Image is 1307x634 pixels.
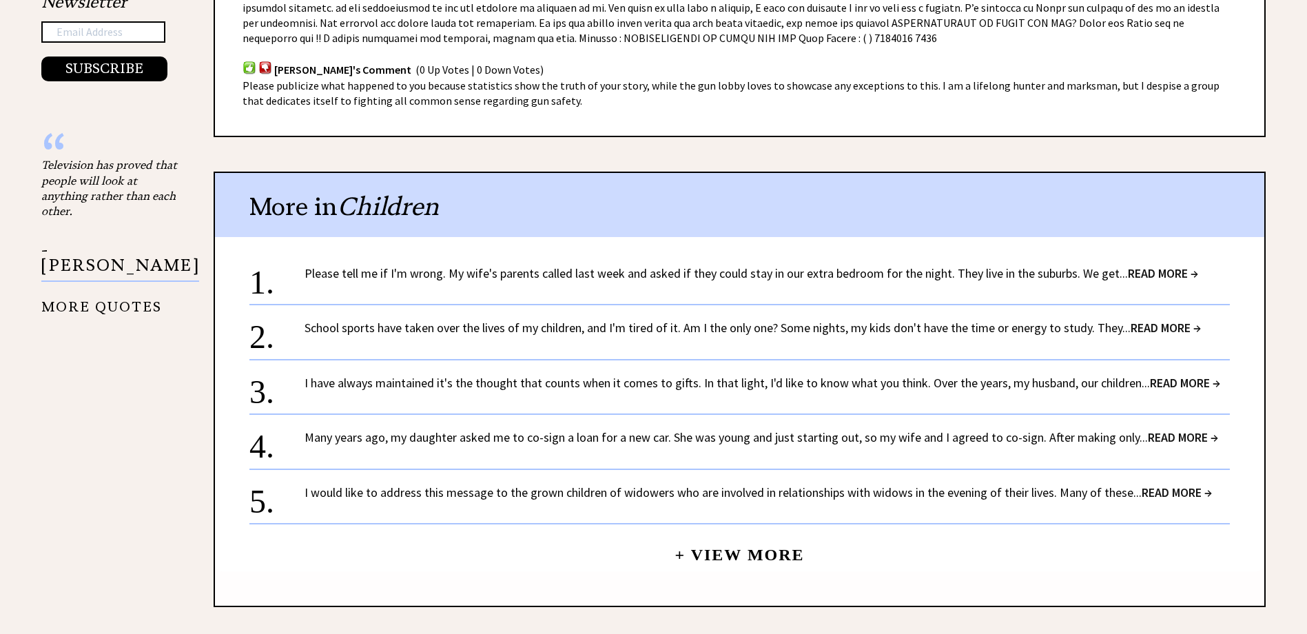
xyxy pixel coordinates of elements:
a: I have always maintained it's the thought that counts when it comes to gifts. In that light, I'd ... [305,375,1220,391]
span: READ MORE → [1131,320,1201,336]
a: MORE QUOTES [41,288,162,315]
span: [PERSON_NAME]'s Comment [274,63,411,77]
span: Children [338,191,439,222]
a: School sports have taken over the lives of my children, and I'm tired of it. Am I the only one? S... [305,320,1201,336]
span: Please publicize what happened to you because statistics show the truth of your story, while the ... [243,79,1219,108]
a: + View More [675,534,804,564]
span: READ MORE → [1142,484,1212,500]
div: 5. [249,484,305,509]
img: votdown.png [258,61,272,74]
span: READ MORE → [1148,429,1218,445]
a: I would like to address this message to the grown children of widowers who are involved in relati... [305,484,1212,500]
div: “ [41,143,179,157]
p: - [PERSON_NAME] [41,243,199,282]
div: 2. [249,319,305,345]
img: votup.png [243,61,256,74]
div: 1. [249,265,305,290]
div: More in [215,173,1264,237]
button: SUBSCRIBE [41,57,167,81]
div: Television has proved that people will look at anything rather than each other. [41,157,179,219]
div: 3. [249,374,305,400]
div: 4. [249,429,305,454]
span: (0 Up Votes | 0 Down Votes) [415,63,544,77]
span: READ MORE → [1128,265,1198,281]
a: Many years ago, my daughter asked me to co-sign a loan for a new car. She was young and just star... [305,429,1218,445]
input: Email Address [41,21,165,43]
a: Please tell me if I'm wrong. My wife's parents called last week and asked if they could stay in o... [305,265,1198,281]
span: READ MORE → [1150,375,1220,391]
